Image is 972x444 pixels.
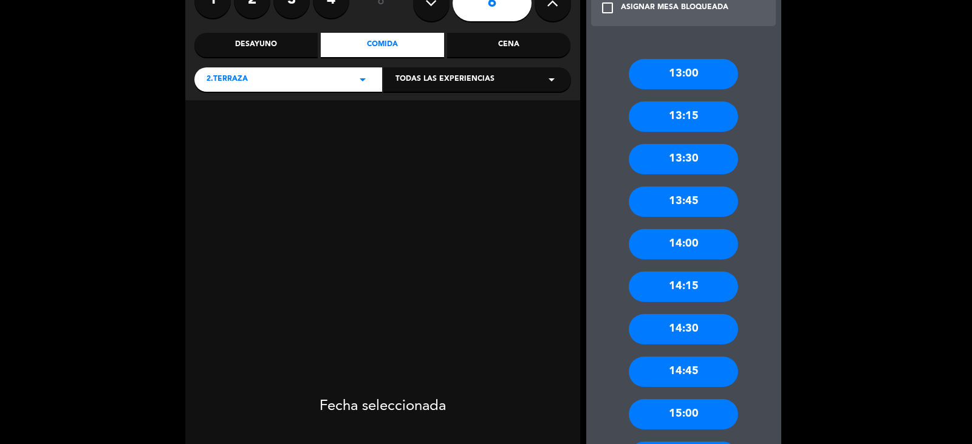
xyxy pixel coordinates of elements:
[355,72,370,87] i: arrow_drop_down
[629,186,738,217] div: 13:45
[544,72,559,87] i: arrow_drop_down
[629,314,738,344] div: 14:30
[629,229,738,259] div: 14:00
[321,33,444,57] div: Comida
[629,399,738,429] div: 15:00
[629,357,738,387] div: 14:45
[629,272,738,302] div: 14:15
[185,380,580,418] div: Fecha seleccionada
[629,59,738,89] div: 13:00
[395,73,495,86] span: Todas las experiencias
[621,2,728,14] div: ASIGNAR MESA BLOQUEADA
[207,73,248,86] span: 2.Terraza
[600,1,615,15] i: check_box_outline_blank
[629,144,738,174] div: 13:30
[194,33,318,57] div: Desayuno
[629,101,738,132] div: 13:15
[447,33,570,57] div: Cena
